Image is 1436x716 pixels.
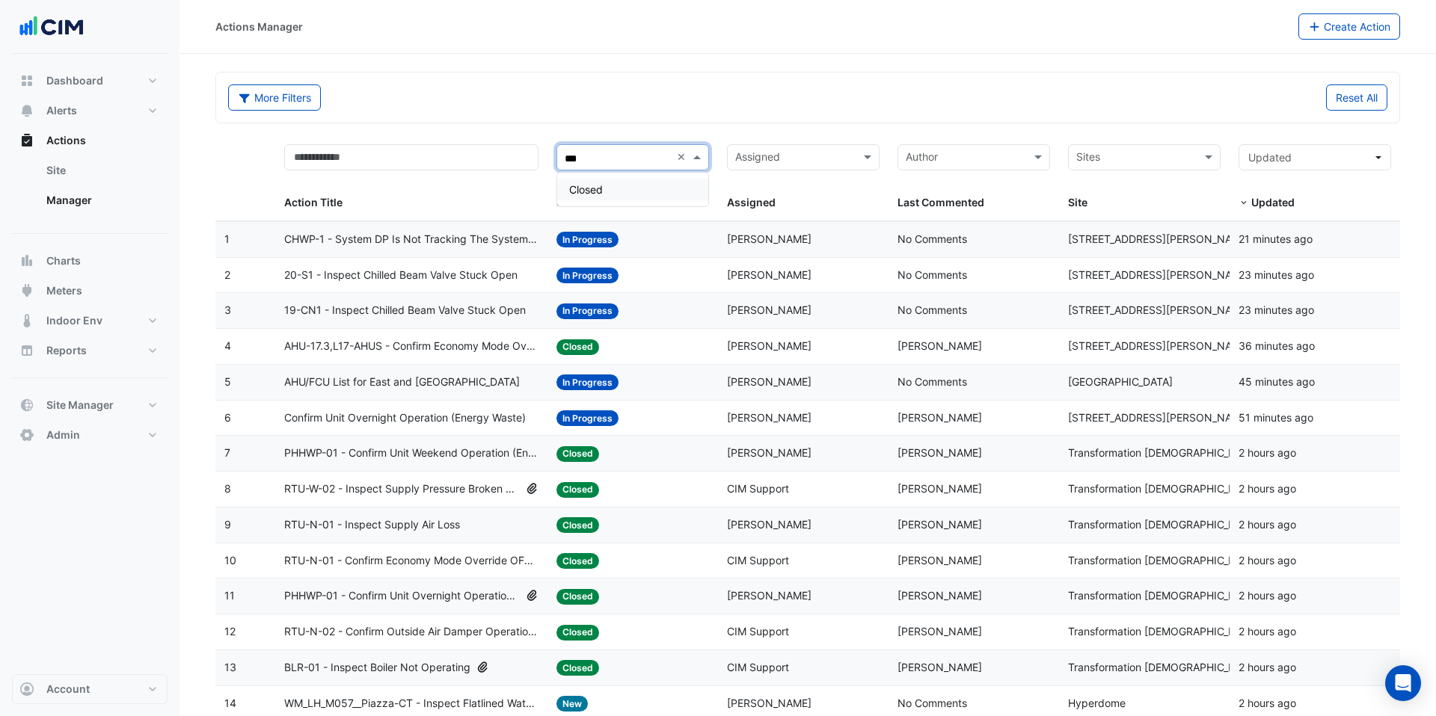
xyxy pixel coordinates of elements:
span: Transformation [DEMOGRAPHIC_DATA][GEOGRAPHIC_DATA] [1068,446,1363,459]
span: [STREET_ADDRESS][PERSON_NAME] [1068,303,1251,316]
span: Charts [46,253,81,268]
span: Transformation [DEMOGRAPHIC_DATA][GEOGRAPHIC_DATA] [1068,589,1363,602]
span: RTU-N-01 - Confirm Economy Mode Override OFF (Energy Waste) [284,552,539,570]
a: Manager [34,185,168,215]
span: 5 [224,375,231,388]
span: 20-S1 - Inspect Chilled Beam Valve Stuck Open [284,267,518,284]
span: 6 [224,411,231,424]
app-icon: Meters [19,283,34,298]
span: RTU-N-02 - Confirm Outside Air Damper Operation (Energy Waste) [284,623,539,641]
span: Reports [46,343,87,358]
span: Closed [556,446,599,462]
span: Clear [677,149,690,166]
span: [PERSON_NAME] [727,232,811,245]
span: [PERSON_NAME] [897,589,982,602]
span: CIM Support [727,625,789,638]
span: 2025-09-25T18:26:41.020 [1239,518,1296,531]
button: Admin [12,420,168,450]
span: Dashboard [46,73,103,88]
span: Alerts [46,103,77,118]
span: In Progress [556,268,619,283]
span: CIM Support [727,554,789,567]
app-icon: Admin [19,428,34,442]
span: AHU/FCU List for East and [GEOGRAPHIC_DATA] [284,374,520,391]
span: In Progress [556,410,619,426]
button: Create Action [1298,13,1401,40]
app-icon: Site Manager [19,398,34,413]
div: Actions [12,155,168,221]
span: 3 [224,303,231,316]
span: Assigned [727,196,776,209]
span: [STREET_ADDRESS][PERSON_NAME] [1068,232,1251,245]
span: [PERSON_NAME] [727,339,811,352]
span: 2 [224,268,230,281]
span: Confirm Unit Overnight Operation (Energy Waste) [284,410,526,427]
span: [PERSON_NAME] [727,303,811,316]
button: Account [12,674,168,704]
span: CIM Support [727,661,789,673]
span: [PERSON_NAME] [727,411,811,424]
button: Alerts [12,96,168,126]
span: 2025-09-26T10:36:34.310 [1239,303,1314,316]
span: New [556,696,588,712]
span: CHWP-1 - System DP Is Not Tracking The System Differential Pressure SP [284,231,539,248]
app-icon: Charts [19,253,34,268]
div: Actions Manager [215,19,303,34]
span: 2025-09-26T10:38:27.891 [1239,232,1313,245]
span: [PERSON_NAME] [727,446,811,459]
div: Options List [557,173,708,206]
span: [GEOGRAPHIC_DATA] [1068,375,1173,388]
span: [PERSON_NAME] [727,589,811,602]
span: Transformation [DEMOGRAPHIC_DATA][GEOGRAPHIC_DATA] [1068,482,1363,495]
span: Transformation [DEMOGRAPHIC_DATA][GEOGRAPHIC_DATA] [1068,661,1363,673]
span: Closed [556,660,599,676]
app-icon: Indoor Env [19,313,34,328]
span: [PERSON_NAME] [897,446,982,459]
span: [PERSON_NAME] [897,482,982,495]
span: Meters [46,283,82,298]
span: 11 [224,589,235,602]
span: Site [1068,196,1087,209]
span: PHHWP-01 - Confirm Unit Weekend Operation (Energy Waste) [284,445,539,462]
button: Dashboard [12,66,168,96]
div: Open Intercom Messenger [1385,665,1421,701]
span: Last Commented [897,196,984,209]
span: 2025-09-25T18:26:20.719 [1239,554,1296,567]
span: AHU-17.3,L17-AHUS - Confirm Economy Mode Override OFF (Energy Waste) [284,338,539,355]
span: No Comments [897,375,967,388]
span: 2025-09-25T18:27:34.781 [1239,446,1296,459]
span: Closed [556,482,599,498]
app-icon: Alerts [19,103,34,118]
button: Indoor Env [12,306,168,336]
span: 8 [224,482,231,495]
span: 2025-09-26T10:36:46.033 [1239,268,1314,281]
span: 9 [224,518,231,531]
span: No Comments [897,303,967,316]
span: Account [46,682,90,697]
span: No Comments [897,268,967,281]
app-icon: Dashboard [19,73,34,88]
span: 1 [224,232,230,245]
span: 14 [224,697,236,709]
span: Actions [46,133,86,148]
span: Transformation [DEMOGRAPHIC_DATA][GEOGRAPHIC_DATA] [1068,554,1363,567]
span: Admin [46,428,80,442]
app-icon: Actions [19,133,34,148]
span: [PERSON_NAME] [897,518,982,531]
span: [PERSON_NAME] [727,268,811,281]
span: 2025-09-26T10:23:06.779 [1239,339,1315,352]
span: Closed [556,553,599,569]
span: [PERSON_NAME] [897,411,982,424]
button: Reports [12,336,168,365]
span: [STREET_ADDRESS][PERSON_NAME] [1068,339,1251,352]
span: Closed [556,517,599,533]
span: Action Title [284,196,343,209]
span: 12 [224,625,236,638]
span: 2025-09-26T10:13:59.327 [1239,375,1315,388]
span: Hyperdome [1068,697,1126,709]
span: 19-CN1 - Inspect Chilled Beam Valve Stuck Open [284,302,526,319]
span: No Comments [897,697,967,709]
span: Closed [556,625,599,641]
span: Updated [1248,151,1292,164]
span: In Progress [556,374,619,390]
